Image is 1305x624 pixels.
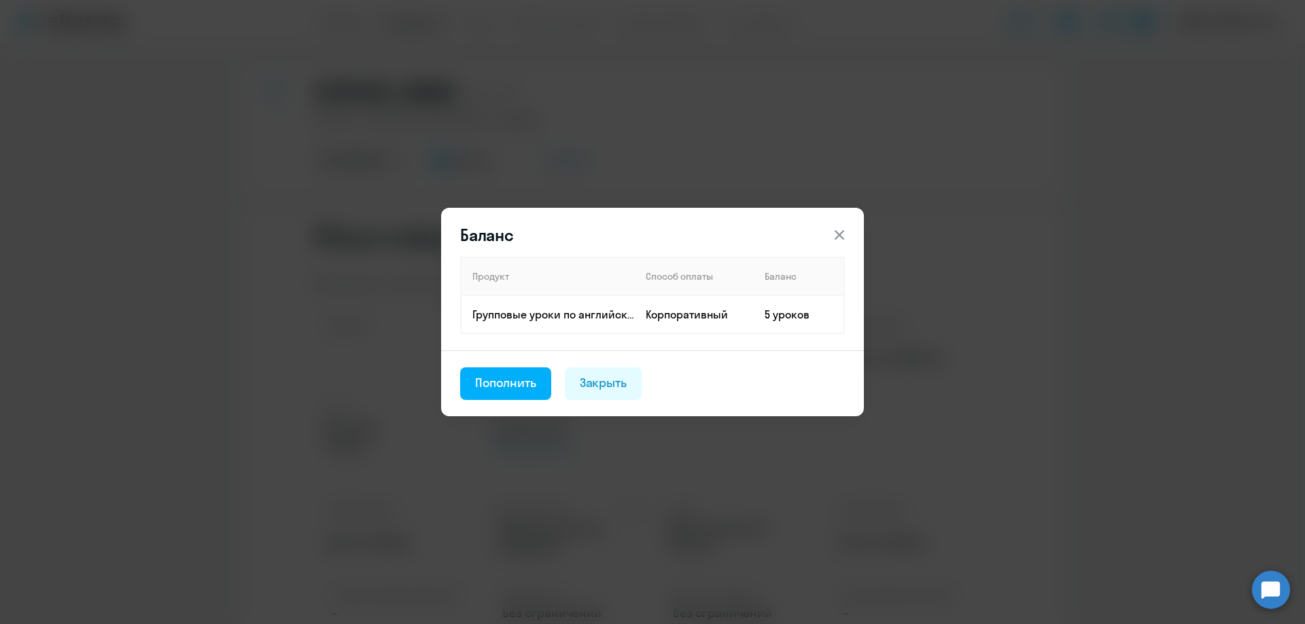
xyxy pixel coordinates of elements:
div: Пополнить [475,374,536,392]
th: Баланс [754,257,844,295]
th: Продукт [461,257,635,295]
button: Закрыть [565,367,642,400]
th: Способ оплаты [635,257,754,295]
div: Закрыть [580,374,627,392]
td: Корпоративный [635,295,754,333]
td: 5 уроков [754,295,844,333]
button: Пополнить [460,367,551,400]
header: Баланс [441,224,864,246]
p: Групповые уроки по английскому языку для взрослых [472,307,634,322]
